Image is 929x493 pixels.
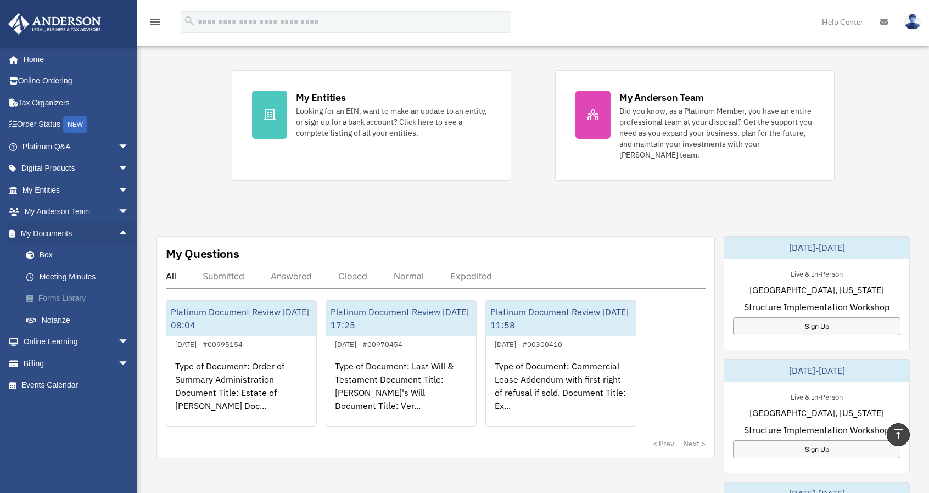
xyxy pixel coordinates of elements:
[166,351,316,436] div: Type of Document: Order of Summary Administration Document Title: Estate of [PERSON_NAME] Doc...
[183,15,195,27] i: search
[166,271,176,282] div: All
[724,360,909,382] div: [DATE]-[DATE]
[486,338,571,349] div: [DATE] - #00300410
[118,179,140,201] span: arrow_drop_down
[326,300,477,427] a: Platinum Document Review [DATE] 17:25[DATE] - #00970454Type of Document: Last Will & Testament Do...
[892,428,905,441] i: vertical_align_top
[271,271,312,282] div: Answered
[338,271,367,282] div: Closed
[8,374,145,396] a: Events Calendar
[166,245,239,262] div: My Questions
[118,201,140,223] span: arrow_drop_down
[148,15,161,29] i: menu
[15,309,145,331] a: Notarize
[148,19,161,29] a: menu
[394,271,424,282] div: Normal
[782,390,852,402] div: Live & In-Person
[326,338,411,349] div: [DATE] - #00970454
[904,14,921,30] img: User Pic
[619,105,814,160] div: Did you know, as a Platinum Member, you have an entire professional team at your disposal? Get th...
[326,351,476,436] div: Type of Document: Last Will & Testament Document Title: [PERSON_NAME]'s Will Document Title: Ver...
[8,48,140,70] a: Home
[8,70,145,92] a: Online Ordering
[63,116,87,133] div: NEW
[118,136,140,158] span: arrow_drop_down
[15,266,145,288] a: Meeting Minutes
[782,267,852,279] div: Live & In-Person
[555,70,835,181] a: My Anderson Team Did you know, as a Platinum Member, you have an entire professional team at your...
[15,244,145,266] a: Box
[326,301,476,336] div: Platinum Document Review [DATE] 17:25
[118,158,140,180] span: arrow_drop_down
[486,301,636,336] div: Platinum Document Review [DATE] 11:58
[724,237,909,259] div: [DATE]-[DATE]
[8,222,145,244] a: My Documentsarrow_drop_up
[887,423,910,446] a: vertical_align_top
[166,338,251,349] div: [DATE] - #00995154
[749,283,884,296] span: [GEOGRAPHIC_DATA], [US_STATE]
[296,105,491,138] div: Looking for an EIN, want to make an update to an entity, or sign up for a bank account? Click her...
[8,352,145,374] a: Billingarrow_drop_down
[8,92,145,114] a: Tax Organizers
[744,300,889,313] span: Structure Implementation Workshop
[203,271,244,282] div: Submitted
[619,91,704,104] div: My Anderson Team
[733,317,900,335] a: Sign Up
[232,70,511,181] a: My Entities Looking for an EIN, want to make an update to an entity, or sign up for a bank accoun...
[450,271,492,282] div: Expedited
[5,13,104,35] img: Anderson Advisors Platinum Portal
[118,352,140,375] span: arrow_drop_down
[166,300,317,427] a: Platinum Document Review [DATE] 08:04[DATE] - #00995154Type of Document: Order of Summary Adminis...
[485,300,636,427] a: Platinum Document Review [DATE] 11:58[DATE] - #00300410Type of Document: Commercial Lease Addendu...
[8,331,145,353] a: Online Learningarrow_drop_down
[166,301,316,336] div: Platinum Document Review [DATE] 08:04
[749,406,884,419] span: [GEOGRAPHIC_DATA], [US_STATE]
[486,351,636,436] div: Type of Document: Commercial Lease Addendum with first right of refusal if sold. Document Title: ...
[733,440,900,458] a: Sign Up
[8,158,145,180] a: Digital Productsarrow_drop_down
[118,331,140,354] span: arrow_drop_down
[8,201,145,223] a: My Anderson Teamarrow_drop_down
[8,114,145,136] a: Order StatusNEW
[118,222,140,245] span: arrow_drop_up
[296,91,345,104] div: My Entities
[8,136,145,158] a: Platinum Q&Aarrow_drop_down
[744,423,889,436] span: Structure Implementation Workshop
[15,288,145,310] a: Forms Library
[8,179,145,201] a: My Entitiesarrow_drop_down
